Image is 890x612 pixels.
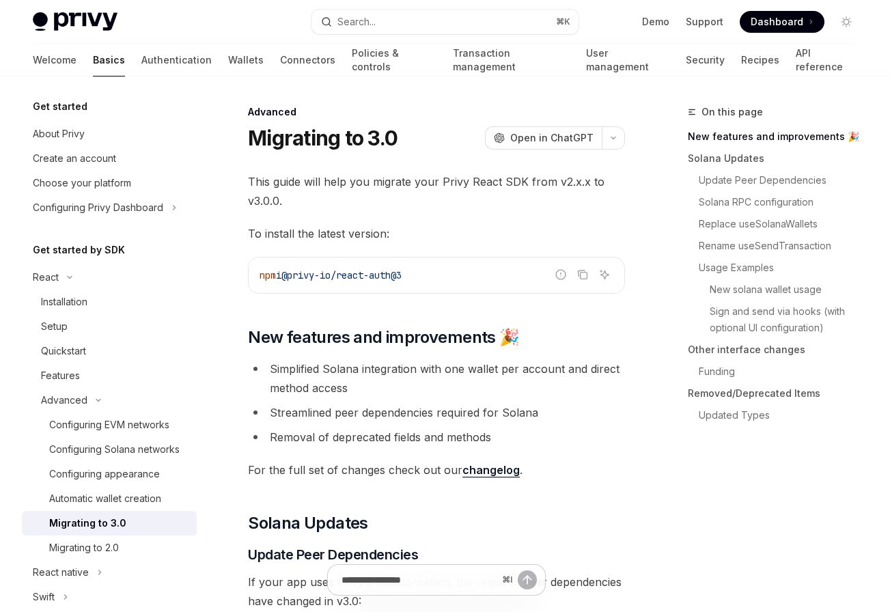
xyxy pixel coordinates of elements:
button: Toggle dark mode [835,11,857,33]
span: Dashboard [751,15,803,29]
li: Removal of deprecated fields and methods [248,428,625,447]
a: Other interface changes [688,339,868,361]
a: Migrating to 2.0 [22,535,197,560]
button: Ask AI [596,266,613,283]
a: Setup [22,314,197,339]
a: Sign and send via hooks (with optional UI configuration) [688,301,868,339]
h1: Migrating to 3.0 [248,126,398,150]
a: Policies & controls [352,44,436,76]
span: For the full set of changes check out our . [248,460,625,479]
div: Configuring appearance [49,466,160,482]
a: Quickstart [22,339,197,363]
a: Configuring Solana networks [22,437,197,462]
a: Removed/Deprecated Items [688,382,868,404]
h5: Get started [33,98,87,115]
div: Advanced [248,105,625,119]
div: Search... [337,14,376,30]
a: Rename useSendTransaction [688,235,868,257]
a: Support [686,15,723,29]
div: Installation [41,294,87,310]
a: Solana Updates [688,148,868,169]
div: Swift [33,589,55,605]
button: Toggle Configuring Privy Dashboard section [22,195,197,220]
a: Demo [642,15,669,29]
div: React native [33,564,89,581]
span: @privy-io/react-auth@3 [281,269,402,281]
a: Welcome [33,44,77,76]
a: Create an account [22,146,197,171]
div: Choose your platform [33,175,131,191]
a: Connectors [280,44,335,76]
a: New features and improvements 🎉 [688,126,868,148]
a: Installation [22,290,197,314]
div: React [33,269,59,286]
a: Transaction management [453,44,570,76]
a: Migrating to 3.0 [22,511,197,535]
span: Open in ChatGPT [510,131,594,145]
a: Replace useSolanaWallets [688,213,868,235]
a: Choose your platform [22,171,197,195]
div: About Privy [33,126,85,142]
a: Security [686,44,725,76]
a: API reference [796,44,857,76]
span: i [276,269,281,281]
div: Migrating to 2.0 [49,540,119,556]
h5: Get started by SDK [33,242,125,258]
button: Toggle Swift section [22,585,197,609]
a: About Privy [22,122,197,146]
div: Automatic wallet creation [49,490,161,507]
div: Configuring Privy Dashboard [33,199,163,216]
button: Copy the contents from the code block [574,266,592,283]
img: light logo [33,12,117,31]
a: Wallets [228,44,264,76]
li: Simplified Solana integration with one wallet per account and direct method access [248,359,625,398]
a: Update Peer Dependencies [688,169,868,191]
a: Updated Types [688,404,868,426]
span: New features and improvements 🎉 [248,326,519,348]
span: This guide will help you migrate your Privy React SDK from v2.x.x to v3.0.0. [248,172,625,210]
span: Update Peer Dependencies [248,545,418,564]
a: changelog [462,463,520,477]
button: Toggle React section [22,265,197,290]
a: Features [22,363,197,388]
div: Create an account [33,150,116,167]
div: Quickstart [41,343,86,359]
button: Report incorrect code [552,266,570,283]
span: On this page [701,104,763,120]
a: Automatic wallet creation [22,486,197,511]
a: Configuring appearance [22,462,197,486]
a: Authentication [141,44,212,76]
button: Open search [311,10,579,34]
div: Configuring EVM networks [49,417,169,433]
a: Basics [93,44,125,76]
input: Ask a question... [342,565,497,595]
button: Send message [518,570,537,589]
li: Streamlined peer dependencies required for Solana [248,403,625,422]
a: Recipes [741,44,779,76]
div: Migrating to 3.0 [49,515,126,531]
a: Usage Examples [688,257,868,279]
button: Open in ChatGPT [485,126,602,150]
a: Configuring EVM networks [22,413,197,437]
div: Configuring Solana networks [49,441,180,458]
span: ⌘ K [556,16,570,27]
div: Advanced [41,392,87,408]
a: Solana RPC configuration [688,191,868,213]
a: Dashboard [740,11,824,33]
a: User management [586,44,669,76]
span: To install the latest version: [248,224,625,243]
div: Features [41,367,80,384]
div: Setup [41,318,68,335]
a: New solana wallet usage [688,279,868,301]
button: Toggle Advanced section [22,388,197,413]
button: Toggle React native section [22,560,197,585]
a: Funding [688,361,868,382]
span: Solana Updates [248,512,368,534]
span: npm [260,269,276,281]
